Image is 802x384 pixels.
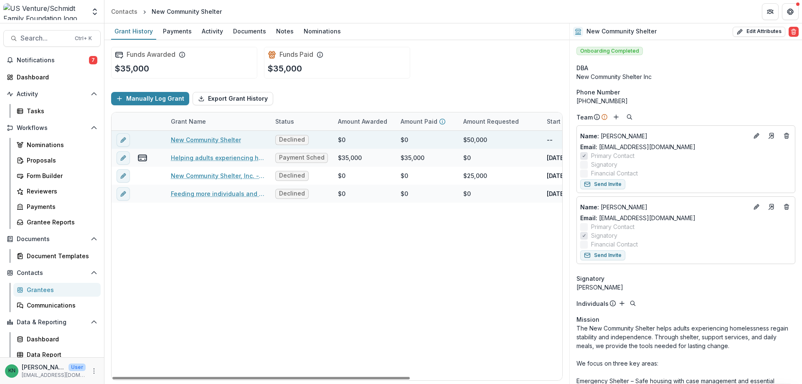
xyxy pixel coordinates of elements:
[401,171,408,180] div: $0
[576,274,604,283] span: Signatory
[198,23,226,40] a: Activity
[13,249,101,263] a: Document Templates
[13,283,101,297] a: Grantees
[171,135,241,144] a: New Community Shelter
[300,23,344,40] a: Nominations
[617,298,627,308] button: Add
[591,169,638,178] span: Financial Contact
[108,5,225,18] nav: breadcrumb
[17,319,87,326] span: Data & Reporting
[17,270,87,277] span: Contacts
[279,154,324,161] span: Payment Schedule
[576,315,599,324] span: Mission
[22,371,86,379] p: [EMAIL_ADDRESS][DOMAIN_NAME]
[3,30,101,47] button: Search...
[127,51,175,58] h2: Funds Awarded
[117,169,130,183] button: edit
[333,117,392,126] div: Amount Awarded
[27,335,94,343] div: Dashboard
[576,97,795,105] div: [PHONE_NUMBER]
[789,27,799,37] button: Delete
[338,171,345,180] div: $0
[580,250,625,260] button: Send Invite
[576,283,795,292] div: [PERSON_NAME]
[733,27,785,37] button: Edit Attributes
[230,23,269,40] a: Documents
[279,136,305,143] span: Declined
[3,315,101,329] button: Open Data & Reporting
[270,117,299,126] div: Status
[580,132,748,140] p: [PERSON_NAME]
[27,285,94,294] div: Grantees
[230,25,269,37] div: Documents
[117,187,130,201] button: edit
[333,112,396,130] div: Amount Awarded
[580,179,625,189] button: Send Invite
[13,332,101,346] a: Dashboard
[338,135,345,144] div: $0
[591,231,617,240] span: Signatory
[611,112,621,122] button: Add
[17,57,89,64] span: Notifications
[160,23,195,40] a: Payments
[586,28,657,35] h2: New Community Shelter
[27,350,94,359] div: Data Report
[27,252,94,260] div: Document Templates
[3,3,86,20] img: US Venture/Schmidt Family Foundation logo
[111,92,189,105] button: Manually Log Grant
[765,129,778,142] a: Go to contact
[273,23,297,40] a: Notes
[463,153,471,162] div: $0
[13,215,101,229] a: Grantee Reports
[3,232,101,246] button: Open Documents
[17,91,87,98] span: Activity
[591,222,634,231] span: Primary Contact
[591,240,638,249] span: Financial Contact
[111,25,156,37] div: Grant History
[463,171,487,180] div: $25,000
[458,112,542,130] div: Amount Requested
[27,156,94,165] div: Proposals
[171,189,265,198] a: Feeding more individuals and families in a tough economy
[27,301,94,310] div: Communications
[401,135,408,144] div: $0
[463,135,487,144] div: $50,000
[17,236,87,243] span: Documents
[27,140,94,149] div: Nominations
[270,112,333,130] div: Status
[782,202,792,212] button: Deletes
[300,25,344,37] div: Nominations
[580,142,695,151] a: Email: [EMAIL_ADDRESS][DOMAIN_NAME]
[782,131,792,141] button: Deletes
[396,112,458,130] div: Amount Paid
[13,184,101,198] a: Reviewers
[580,203,748,211] p: [PERSON_NAME]
[542,117,581,126] div: Start Date
[20,34,70,42] span: Search...
[198,25,226,37] div: Activity
[338,153,362,162] div: $35,000
[89,56,97,64] span: 7
[117,151,130,165] button: edit
[580,203,599,211] span: Name :
[463,189,471,198] div: $0
[3,87,101,101] button: Open Activity
[279,51,313,58] h2: Funds Paid
[401,117,437,126] p: Amount Paid
[89,3,101,20] button: Open entity switcher
[547,171,566,180] p: [DATE]
[13,104,101,118] a: Tasks
[542,112,604,130] div: Start Date
[8,368,15,374] div: Katrina Nelson
[782,3,799,20] button: Get Help
[580,214,597,221] span: Email:
[111,23,156,40] a: Grant History
[117,133,130,147] button: edit
[13,169,101,183] a: Form Builder
[576,47,643,55] span: Onboarding Completed
[591,160,617,169] span: Signatory
[111,7,137,16] div: Contacts
[3,53,101,67] button: Notifications7
[27,107,94,115] div: Tasks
